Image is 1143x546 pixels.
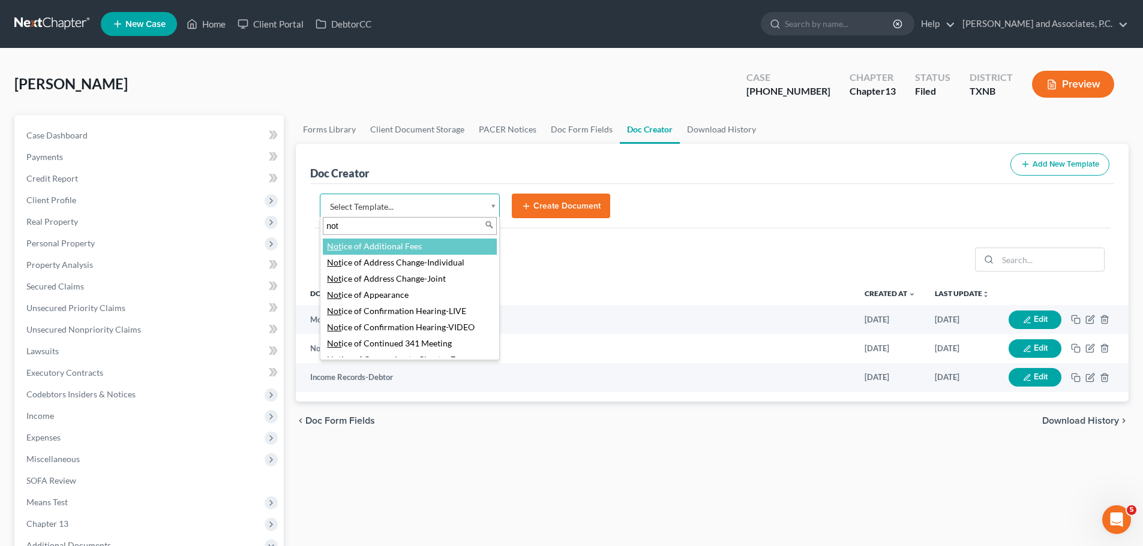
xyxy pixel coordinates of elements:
span: Not [327,354,341,364]
div: ice of Appearance [323,287,497,303]
div: ice of Confirmation Hearing-LIVE [323,303,497,319]
div: ice of Additional Fees [323,239,497,255]
span: Not [327,273,341,283]
span: Not [327,241,341,251]
span: Not [327,338,341,348]
span: Not [327,257,341,267]
div: ice of Conversion to Chapter 7 [323,352,497,368]
span: Not [327,306,341,316]
span: Not [327,289,341,300]
div: ice of Address Change-Joint [323,271,497,287]
div: ice of Confirmation Hearing-VIDEO [323,319,497,336]
span: Not [327,322,341,332]
iframe: Intercom live chat [1102,505,1131,534]
span: 5 [1127,505,1136,515]
div: ice of Address Change-Individual [323,255,497,271]
div: ice of Continued 341 Meeting [323,336,497,352]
